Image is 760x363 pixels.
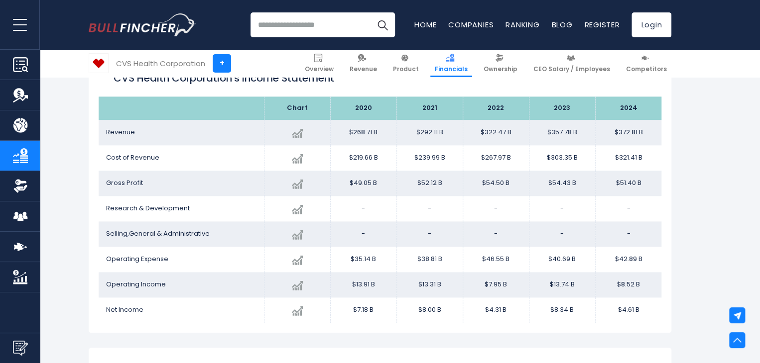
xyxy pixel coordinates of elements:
td: $321.41 B [595,145,661,171]
td: $357.78 B [529,120,595,145]
span: Operating Expense [106,254,168,264]
span: Net Income [106,305,143,314]
td: $292.11 B [396,120,463,145]
a: + [213,54,231,73]
span: Overview [305,65,334,73]
td: - [529,196,595,221]
a: CEO Salary / Employees [529,50,615,77]
th: 2021 [396,96,463,120]
a: Home [414,19,436,30]
th: Chart [264,96,330,120]
span: Ownership [484,65,517,73]
th: 2023 [529,96,595,120]
td: $267.97 B [463,145,529,171]
td: - [396,221,463,247]
a: Login [632,12,671,37]
td: $40.69 B [529,247,595,272]
th: 2022 [463,96,529,120]
a: Revenue [345,50,381,77]
td: $35.14 B [330,247,396,272]
td: $219.66 B [330,145,396,171]
td: - [330,221,396,247]
td: $54.43 B [529,171,595,196]
td: $13.91 B [330,272,396,297]
td: $8.52 B [595,272,661,297]
a: Overview [300,50,338,77]
span: Revenue [350,65,377,73]
span: Operating Income [106,279,166,289]
td: $8.34 B [529,297,595,323]
a: Ranking [506,19,539,30]
img: Bullfincher logo [89,13,196,36]
span: Product [393,65,419,73]
td: $54.50 B [463,171,529,196]
span: CEO Salary / Employees [533,65,610,73]
td: $51.40 B [595,171,661,196]
span: Cost of Revenue [106,153,159,162]
td: $239.99 B [396,145,463,171]
td: - [595,221,661,247]
td: $322.47 B [463,120,529,145]
td: - [330,196,396,221]
td: $42.89 B [595,247,661,272]
span: Financials [435,65,468,73]
td: $38.81 B [396,247,463,272]
td: $13.74 B [529,272,595,297]
span: Competitors [626,65,667,73]
a: Financials [430,50,472,77]
span: Gross Profit [106,178,143,187]
td: - [595,196,661,221]
a: Register [584,19,620,30]
td: - [463,196,529,221]
td: - [529,221,595,247]
td: $4.61 B [595,297,661,323]
td: $268.71 B [330,120,396,145]
td: $52.12 B [396,171,463,196]
td: $7.18 B [330,297,396,323]
td: $7.95 B [463,272,529,297]
td: $46.55 B [463,247,529,272]
img: CVS logo [89,54,108,73]
a: Product [388,50,423,77]
td: $49.05 B [330,171,396,196]
span: Research & Development [106,203,190,213]
span: Revenue [106,127,135,137]
td: - [396,196,463,221]
h1: CVS Health Corporation's Income Statement [114,71,646,86]
th: 2020 [330,96,396,120]
td: - [463,221,529,247]
a: Companies [448,19,494,30]
button: Search [370,12,395,37]
div: CVS Health Corporation [116,58,205,69]
td: $13.31 B [396,272,463,297]
th: 2024 [595,96,661,120]
a: Ownership [479,50,522,77]
a: Blog [551,19,572,30]
td: $4.31 B [463,297,529,323]
img: Ownership [13,179,28,193]
span: Selling,General & Administrative [106,229,210,238]
a: Go to homepage [89,13,196,36]
td: $303.35 B [529,145,595,171]
td: $8.00 B [396,297,463,323]
a: Competitors [622,50,671,77]
td: $372.81 B [595,120,661,145]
